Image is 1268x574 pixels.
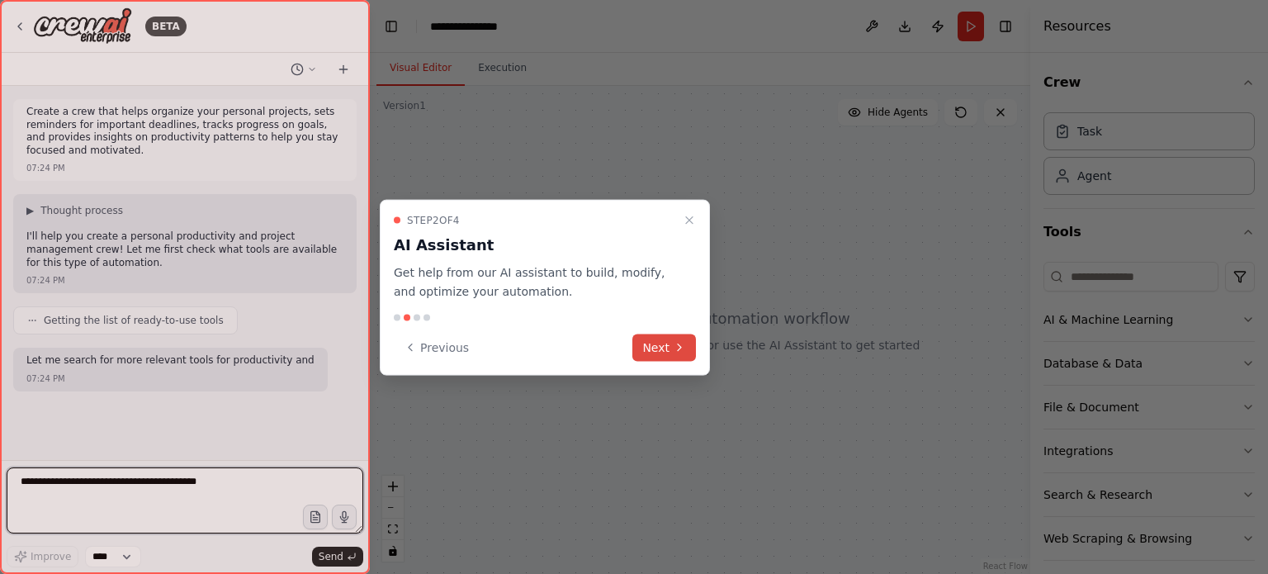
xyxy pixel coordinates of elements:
p: Get help from our AI assistant to build, modify, and optimize your automation. [394,263,676,301]
h3: AI Assistant [394,234,676,257]
span: Step 2 of 4 [407,214,460,227]
button: Previous [394,334,479,361]
button: Hide left sidebar [380,15,403,38]
button: Next [632,334,696,361]
button: Close walkthrough [679,211,699,230]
